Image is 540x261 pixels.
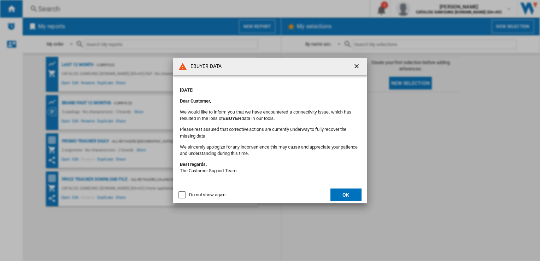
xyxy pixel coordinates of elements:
strong: Dear Customer, [180,98,211,104]
button: OK [330,188,362,201]
button: getI18NText('BUTTONS.CLOSE_DIALOG') [350,59,364,74]
p: Please rest assured that corrective actions are currently underway to fully recover the missing d... [180,126,360,139]
font: We would like to inform you that we have encountered a connectivity issue, which has resulted in ... [180,109,351,121]
ng-md-icon: getI18NText('BUTTONS.CLOSE_DIALOG') [353,63,362,71]
h4: EBUYER DATA [187,63,222,70]
div: Do not show again [189,192,225,198]
strong: [DATE] [180,87,193,93]
font: data in our tools. [241,116,275,121]
b: EBUYER [223,116,242,121]
strong: Best regards, [180,162,207,167]
md-checkbox: Do not show again [178,192,225,198]
p: The Customer Support Team [180,161,360,174]
p: We sincerely apologize for any inconvenience this may cause and appreciate your patience and unde... [180,144,360,157]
